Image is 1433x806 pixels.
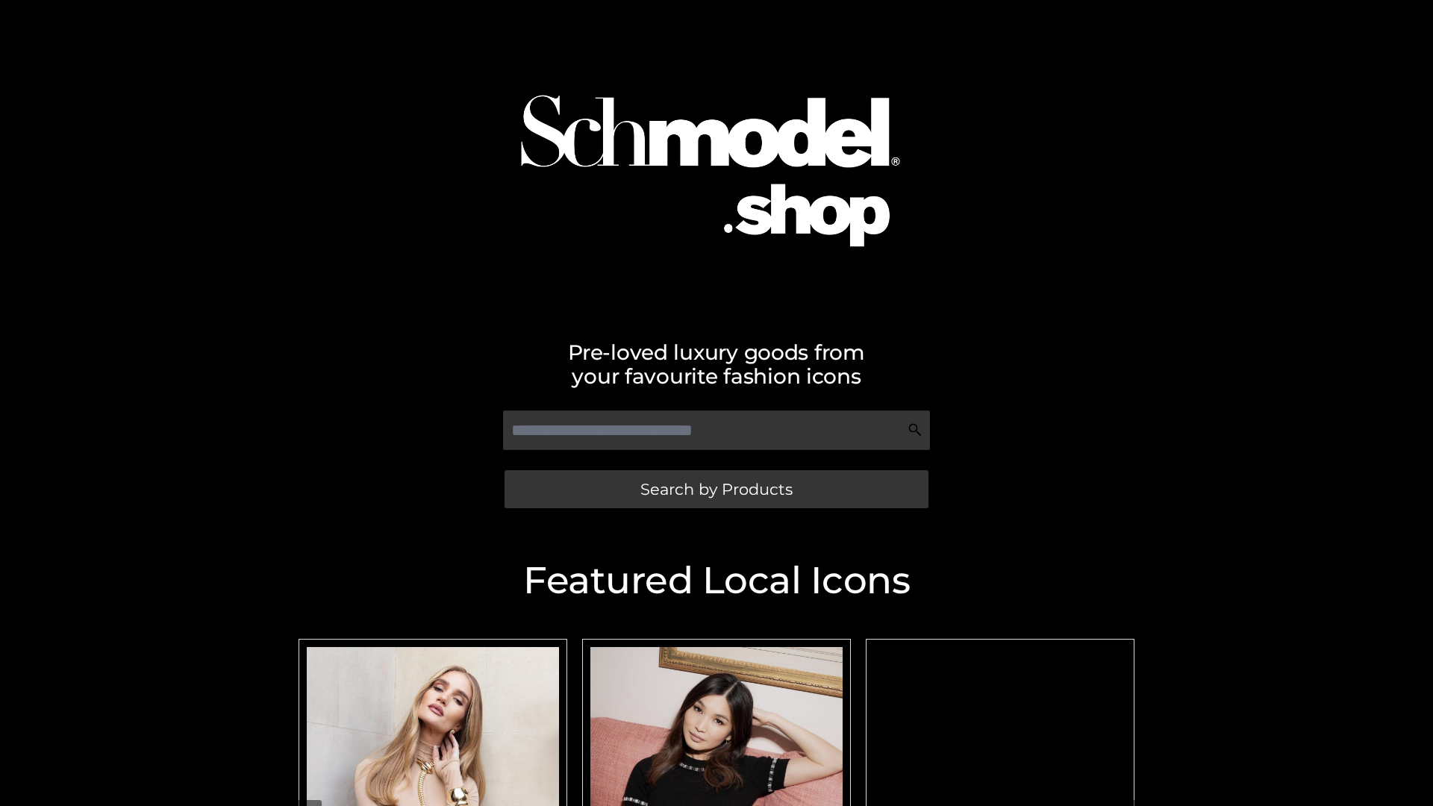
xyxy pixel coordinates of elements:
[291,340,1142,388] h2: Pre-loved luxury goods from your favourite fashion icons
[908,422,922,437] img: Search Icon
[505,470,928,508] a: Search by Products
[640,481,793,497] span: Search by Products
[291,562,1142,599] h2: Featured Local Icons​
